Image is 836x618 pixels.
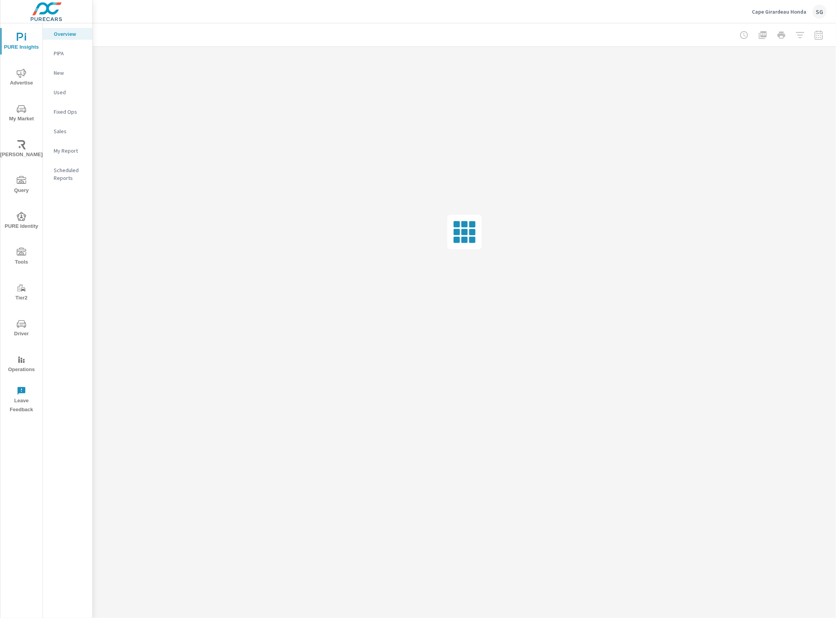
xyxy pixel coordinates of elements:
span: Driver [3,319,40,338]
p: PIPA [54,49,86,57]
div: Overview [43,28,92,40]
div: My Report [43,145,92,157]
span: Query [3,176,40,195]
div: New [43,67,92,79]
p: Used [54,88,86,96]
span: My Market [3,104,40,123]
span: [PERSON_NAME] [3,140,40,159]
div: SG [813,5,827,19]
div: Fixed Ops [43,106,92,118]
p: Cape Girardeau Honda [752,8,806,15]
div: Sales [43,125,92,137]
div: Scheduled Reports [43,164,92,184]
p: Scheduled Reports [54,166,86,182]
p: Overview [54,30,86,38]
span: Tools [3,248,40,267]
p: Fixed Ops [54,108,86,116]
span: Operations [3,355,40,374]
span: PURE Insights [3,33,40,52]
span: PURE Identity [3,212,40,231]
div: PIPA [43,48,92,59]
span: Advertise [3,69,40,88]
div: nav menu [0,23,42,417]
div: Used [43,86,92,98]
p: New [54,69,86,77]
span: Tier2 [3,283,40,303]
span: Leave Feedback [3,386,40,414]
p: Sales [54,127,86,135]
p: My Report [54,147,86,155]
